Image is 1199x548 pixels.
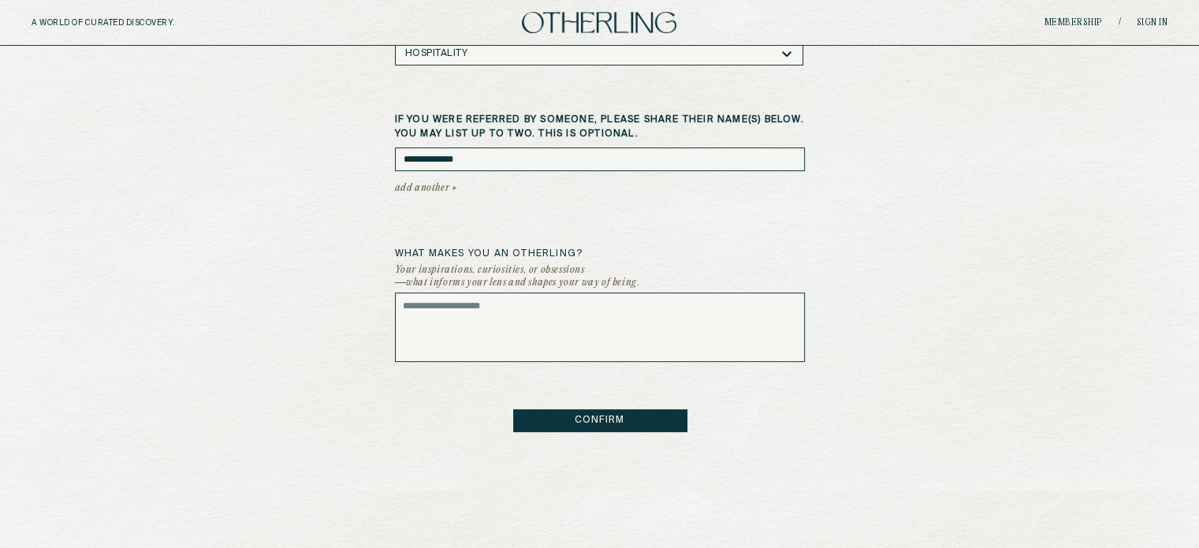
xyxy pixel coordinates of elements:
label: What makes you an otherling? [395,247,805,261]
p: Your inspirations, curiosities, or obsessions —what informs your lens and shapes your way of being. [395,264,647,289]
button: CONFIRM [513,409,687,431]
a: Sign in [1137,18,1168,28]
span: / [1119,17,1121,28]
img: logo [522,12,676,33]
button: add another + [395,177,457,199]
a: Membership [1044,18,1103,28]
label: If you were referred by someone, please share their name(s) below. You may list up to two. This i... [395,113,805,141]
div: Hospitality [405,48,468,59]
h5: A WORLD OF CURATED DISCOVERY. [32,18,244,28]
